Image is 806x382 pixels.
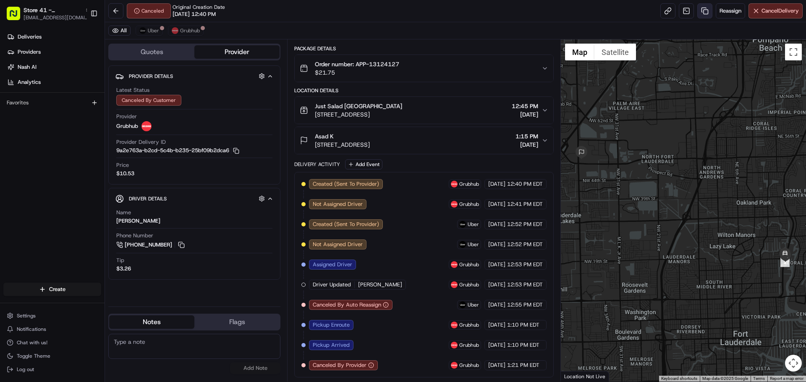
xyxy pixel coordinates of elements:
span: Name [116,209,131,216]
img: uber-new-logo.jpeg [459,221,466,228]
span: [PHONE_NUMBER] [125,241,172,249]
span: $21.75 [315,68,399,77]
span: [DATE] [488,361,505,369]
img: uber-new-logo.jpeg [139,27,146,34]
span: Grubhub [116,122,138,130]
span: Analytics [18,78,41,86]
span: [DATE] [488,200,505,208]
img: 1736555255976-a54dd68f-1ca7-489b-9aae-adbdc363a1c4 [17,153,24,160]
span: [STREET_ADDRESS] [315,140,370,149]
span: Not Assigned Driver [313,241,363,248]
span: [DATE] [488,321,505,329]
div: Delivery Activity [294,161,340,168]
span: Canceled By Provider [313,361,366,369]
span: Just Salad [GEOGRAPHIC_DATA] [315,102,402,110]
button: Order number: APP-13124127$21.75 [295,55,553,82]
div: Favorites [3,96,101,109]
a: Nash AI [3,60,105,74]
span: 12:40 PM EDT [507,180,543,188]
span: Cancel Delivery [762,7,799,15]
button: Toggle fullscreen view [785,44,802,60]
button: Driver Details [115,192,273,205]
span: Log out [17,366,34,373]
button: Provider Details [115,69,273,83]
button: Settings [3,310,101,322]
button: Create [3,283,101,296]
button: Store 41 - [GEOGRAPHIC_DATA] (Just Salad)[EMAIL_ADDRESS][DOMAIN_NAME] [3,3,87,23]
button: Store 41 - [GEOGRAPHIC_DATA] (Just Salad) [24,6,81,14]
span: Price [116,161,129,169]
span: [PERSON_NAME] [26,130,68,137]
span: [EMAIL_ADDRESS][DOMAIN_NAME] [24,14,91,21]
button: Canceled [127,3,171,18]
span: Toggle Theme [17,353,50,359]
span: Provider Details [129,73,173,80]
button: Grubhub [168,26,204,36]
img: Nash [8,8,25,25]
img: 5e9a9d7314ff4150bce227a61376b483.jpg [18,80,33,95]
div: 2 [780,257,790,267]
span: 12:53 PM EDT [507,281,543,288]
img: 5e692f75ce7d37001a5d71f1 [141,121,152,131]
div: Location Not Live [561,371,609,382]
img: 1736555255976-a54dd68f-1ca7-489b-9aae-adbdc363a1c4 [17,130,24,137]
span: [DATE] [488,261,505,268]
span: Pickup Enroute [313,321,350,329]
a: Analytics [3,75,105,89]
button: Reassign [716,3,745,18]
span: Created (Sent To Provider) [313,221,379,228]
span: Tip [116,257,124,264]
span: [DATE] [488,341,505,349]
a: 💻API Documentation [68,184,138,199]
span: Chat with us! [17,339,47,346]
button: All [108,26,131,36]
span: Uber [468,221,479,228]
span: Grubhub [459,342,479,348]
span: Grubhub [180,27,200,34]
span: [DATE] [488,301,505,309]
span: Uber [148,27,159,34]
img: 1736555255976-a54dd68f-1ca7-489b-9aae-adbdc363a1c4 [8,80,24,95]
span: Grubhub [459,362,479,369]
span: [PERSON_NAME] [358,281,402,288]
span: Create [49,286,65,293]
span: [STREET_ADDRESS] [315,110,402,119]
button: Quotes [109,45,194,59]
span: Provider Delivery ID [116,138,166,146]
button: CancelDelivery [748,3,803,18]
span: Grubhub [459,281,479,288]
span: Asad K [315,132,334,140]
span: Grubhub [459,322,479,328]
button: Map camera controls [785,355,802,372]
a: Deliveries [3,30,105,44]
a: Report a map error [770,376,803,381]
span: [DATE] [488,241,505,248]
span: Latest Status [116,86,149,94]
button: Asad K[STREET_ADDRESS]1:15 PM[DATE] [295,127,553,154]
span: • [70,130,73,137]
button: Just Salad [GEOGRAPHIC_DATA][STREET_ADDRESS]12:45 PM[DATE] [295,97,553,124]
img: Google [563,371,591,382]
a: 📗Knowledge Base [5,184,68,199]
button: Show satellite imagery [594,44,636,60]
button: Notes [109,315,194,329]
div: [PERSON_NAME] [116,217,160,225]
span: 12:41 PM EDT [507,200,543,208]
span: 1:21 PM EDT [507,361,539,369]
img: 5e692f75ce7d37001a5d71f1 [451,342,458,348]
img: 5e692f75ce7d37001a5d71f1 [451,261,458,268]
div: We're available if you need us! [38,88,115,95]
img: Liam S. [8,122,22,135]
span: [PERSON_NAME] [PERSON_NAME] [26,153,111,159]
div: Start new chat [38,80,138,88]
span: Grubhub [459,201,479,208]
span: Original Creation Date [173,4,225,10]
span: Pickup Arrived [313,341,350,349]
button: Show street map [565,44,594,60]
img: 5e692f75ce7d37001a5d71f1 [451,281,458,288]
button: Flags [194,315,280,329]
span: Map data ©2025 Google [702,376,748,381]
span: 12:52 PM EDT [507,221,543,228]
span: [DATE] [74,130,92,137]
